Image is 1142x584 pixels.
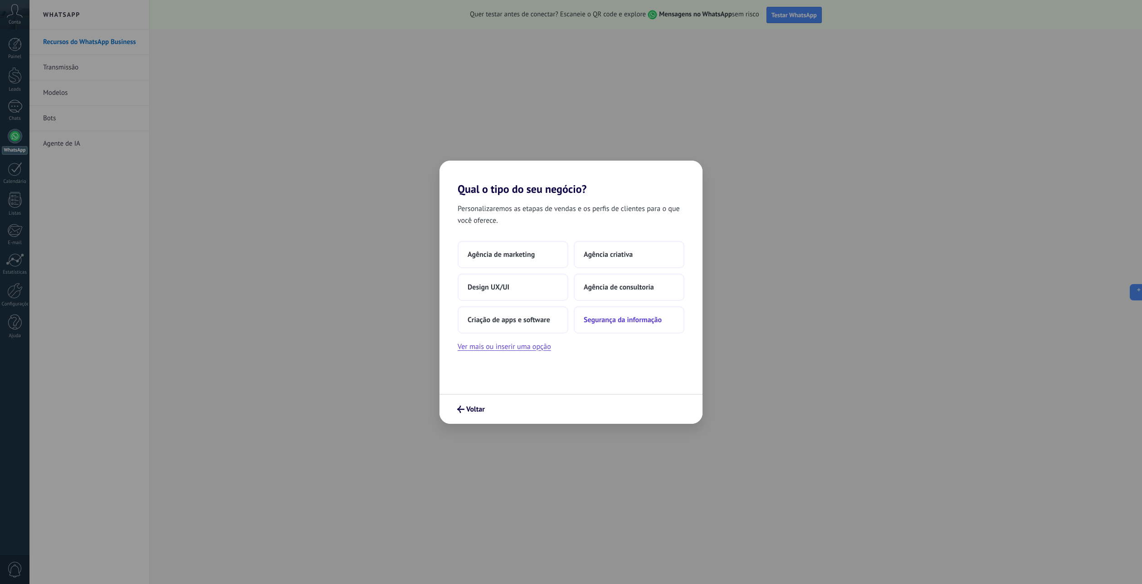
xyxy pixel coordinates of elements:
button: Segurança da informação [574,306,684,334]
button: Voltar [453,402,489,417]
span: Criação de apps e software [468,315,550,324]
button: Ver mais ou inserir uma opção [458,341,551,353]
span: Design UX/UI [468,283,509,292]
span: Voltar [466,406,485,412]
span: Segurança da informação [584,315,662,324]
button: Agência criativa [574,241,684,268]
span: Agência de marketing [468,250,535,259]
button: Design UX/UI [458,274,568,301]
span: Agência criativa [584,250,633,259]
span: Personalizaremos as etapas de vendas e os perfis de clientes para o que você oferece. [458,203,684,226]
h2: Qual o tipo do seu negócio? [439,161,703,196]
span: Agência de consultoria [584,283,654,292]
button: Criação de apps e software [458,306,568,334]
button: Agência de marketing [458,241,568,268]
button: Agência de consultoria [574,274,684,301]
